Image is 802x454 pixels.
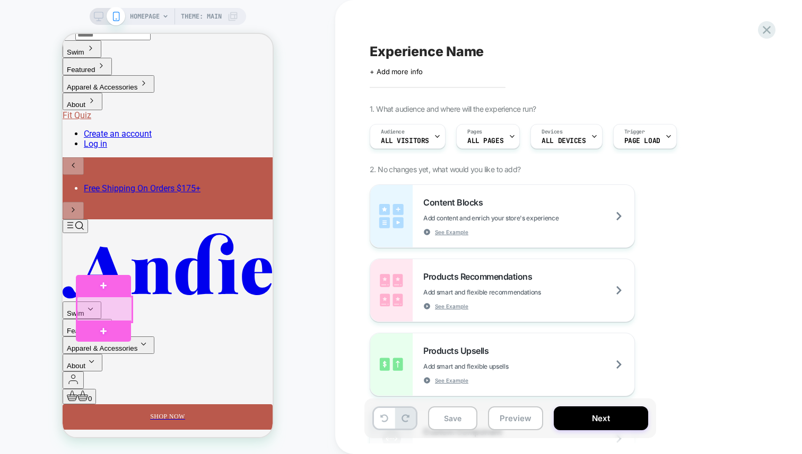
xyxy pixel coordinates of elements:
a: Free Shipping on Orders $100+ [21,149,138,159]
button: Preview [488,406,543,430]
button: Save [428,406,477,430]
span: Theme: MAIN [181,8,222,25]
span: Featured [4,32,32,40]
span: Products Recommendations [423,271,537,282]
span: About [4,67,23,75]
li: Slide 1 of 1 [21,149,214,159]
span: Swim [4,275,22,283]
span: 2. No changes yet, what would you like to add? [370,165,520,174]
span: ALL PAGES [467,137,503,145]
span: Devices [542,128,562,136]
span: Page Load [624,137,660,145]
span: Add content and enrich your store's experience [423,214,612,222]
span: See Example [435,377,468,384]
span: 1. What audience and where will the experience run? [370,104,536,113]
span: Trigger [624,128,645,136]
span: Content Blocks [423,197,488,208]
span: See Example [435,228,468,236]
span: HOMEPAGE [130,8,160,25]
span: Featured [4,293,32,301]
span: Add smart and flexible recommendations [423,288,594,296]
span: Swim [4,14,22,22]
span: Apparel & Accessories [4,49,75,57]
span: + Add more info [370,67,423,76]
span: Apparel & Accessories [4,310,75,318]
span: About [4,328,23,336]
a: Log in [21,105,45,115]
span: Products Upsells [423,345,494,356]
button: Next [554,406,648,430]
a: Create an account [21,95,89,105]
span: See Example [435,302,468,310]
span: All Visitors [381,137,429,145]
span: Pages [467,128,482,136]
span: Add smart and flexible upsells [423,362,561,370]
span: Audience [381,128,405,136]
span: ALL DEVICES [542,137,586,145]
span: 0 [25,361,29,369]
span: Experience Name [370,43,484,59]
